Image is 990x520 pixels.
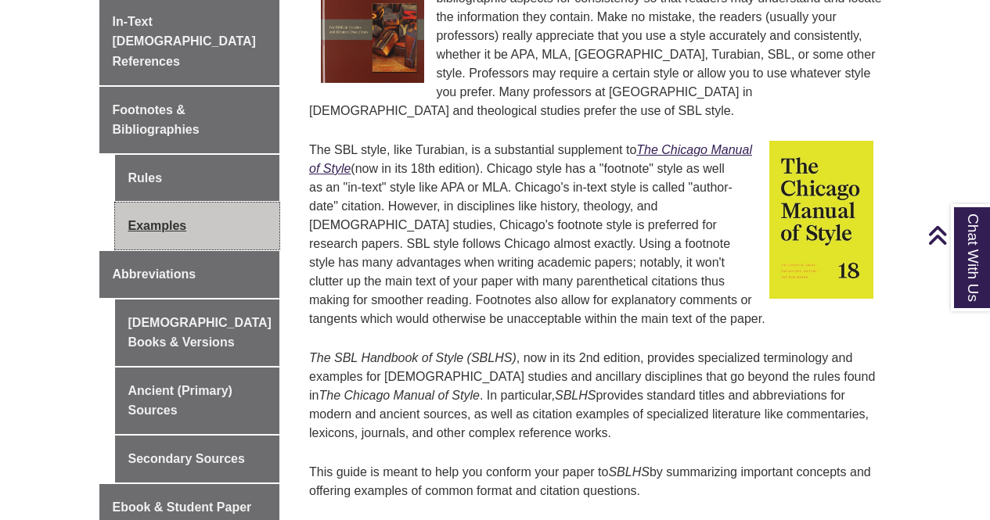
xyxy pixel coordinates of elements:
[309,143,752,175] a: The Chicago Manual of Style
[309,134,885,335] p: The SBL style, like Turabian, is a substantial supplement to (now in its 18th edition). Chicago s...
[113,15,256,68] span: In-Text [DEMOGRAPHIC_DATA] References
[99,87,280,153] a: Footnotes & Bibliographies
[309,351,517,364] em: The SBL Handbook of Style (SBLHS)
[115,203,280,249] a: Examples
[927,224,986,246] a: Back to Top
[115,436,280,482] a: Secondary Sources
[113,103,200,137] span: Footnotes & Bibliographies
[309,342,885,449] p: , now in its 2nd edition, provides specialized terminology and examples for [DEMOGRAPHIC_DATA] st...
[99,251,280,298] a: Abbreviations
[309,457,885,507] p: This guide is meant to help you conform your paper to by summarizing important concepts and offer...
[115,299,280,366] a: [DEMOGRAPHIC_DATA] Books & Versions
[319,389,479,402] em: The Chicago Manual of Style
[608,465,649,479] em: SBLHS
[555,389,596,402] em: SBLHS
[115,368,280,434] a: Ancient (Primary) Sources
[113,267,196,281] span: Abbreviations
[115,155,280,202] a: Rules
